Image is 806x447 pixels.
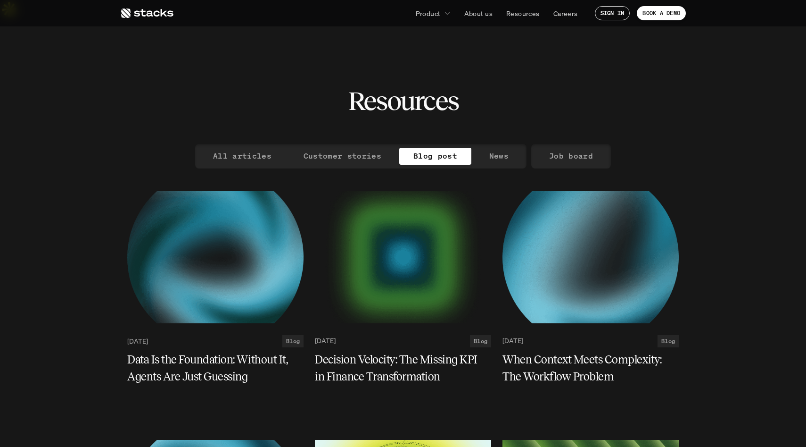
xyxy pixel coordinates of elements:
[489,149,509,163] p: News
[286,338,300,345] h2: Blog
[502,337,523,345] p: [DATE]
[399,148,471,165] a: Blog post
[127,335,304,347] a: [DATE]Blog
[199,148,286,165] a: All articles
[502,351,667,385] h5: When Context Meets Complexity: The Workflow Problem
[127,351,304,385] a: Data Is the Foundation: Without It, Agents Are Just Guessing
[315,335,491,347] a: [DATE]Blog
[475,148,523,165] a: News
[502,351,679,385] a: When Context Meets Complexity: The Workflow Problem
[474,338,487,345] h2: Blog
[315,351,491,385] a: Decision Velocity: The Missing KPI in Finance Transformation
[661,338,675,345] h2: Blog
[127,351,292,385] h5: Data Is the Foundation: Without It, Agents Are Just Guessing
[141,42,182,50] a: Privacy Policy
[413,149,457,163] p: Blog post
[535,148,607,165] a: Job board
[213,149,271,163] p: All articles
[549,149,593,163] p: Job board
[315,337,336,345] p: [DATE]
[289,148,395,165] a: Customer stories
[315,351,480,385] h5: Decision Velocity: The Missing KPI in Finance Transformation
[127,337,148,345] p: [DATE]
[348,86,459,116] h2: Resources
[304,149,381,163] p: Customer stories
[502,335,679,347] a: [DATE]Blog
